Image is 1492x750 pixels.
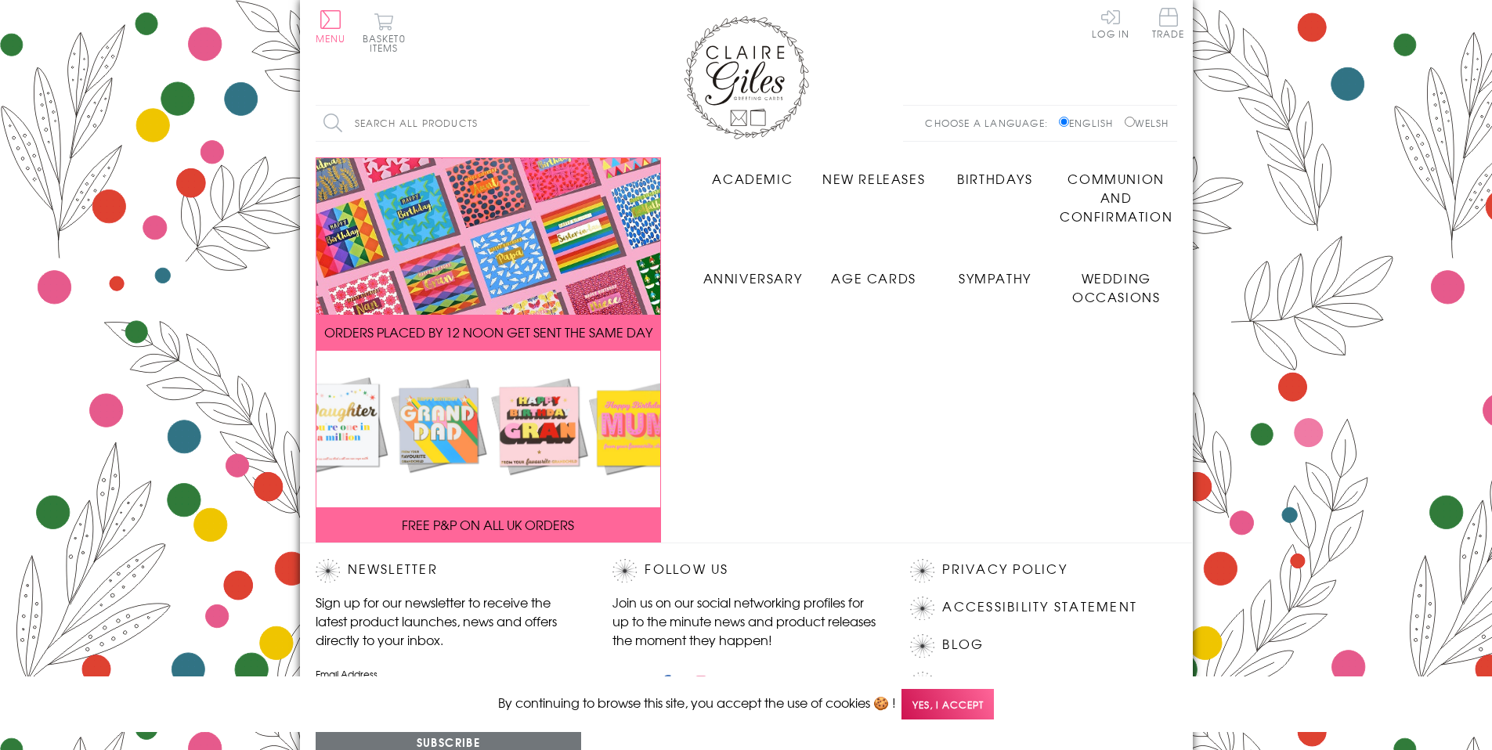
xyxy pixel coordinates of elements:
h2: Follow Us [612,559,879,582]
input: Search all products [316,106,590,141]
label: English [1059,116,1121,130]
a: Anniversary [692,257,814,287]
span: ORDERS PLACED BY 12 NOON GET SENT THE SAME DAY [324,323,652,341]
a: Blog [942,634,984,655]
span: Birthdays [957,169,1032,188]
input: Search [574,106,590,141]
span: Age Cards [831,269,916,287]
span: Sympathy [959,269,1031,287]
a: Log In [1092,8,1129,38]
span: Academic [712,169,793,188]
span: FREE P&P ON ALL UK ORDERS [402,515,574,534]
span: Wedding Occasions [1072,269,1160,306]
span: 0 items [370,31,406,55]
a: Wedding Occasions [1056,257,1177,306]
a: Communion and Confirmation [1056,157,1177,225]
a: Birthdays [934,157,1056,188]
span: Anniversary [703,269,803,287]
p: Join us on our social networking profiles for up to the minute news and product releases the mome... [612,593,879,649]
input: English [1059,117,1069,127]
h2: Newsletter [316,559,582,582]
input: Welsh [1125,117,1135,127]
label: Email Address [316,667,582,681]
span: New Releases [822,169,925,188]
span: Trade [1152,8,1185,38]
a: Sympathy [934,257,1056,287]
a: Trade [1152,8,1185,41]
a: Privacy Policy [942,559,1067,580]
span: Menu [316,31,346,45]
a: Contact Us [942,672,1038,693]
a: Academic [692,157,814,188]
button: Basket0 items [363,13,406,52]
img: Claire Giles Greetings Cards [684,16,809,139]
p: Sign up for our newsletter to receive the latest product launches, news and offers directly to yo... [316,593,582,649]
span: Communion and Confirmation [1060,169,1172,225]
a: Accessibility Statement [942,597,1137,618]
p: Choose a language: [925,116,1056,130]
span: Yes, I accept [901,689,994,719]
button: Menu [316,10,346,43]
a: Age Cards [813,257,934,287]
a: New Releases [813,157,934,188]
label: Welsh [1125,116,1169,130]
